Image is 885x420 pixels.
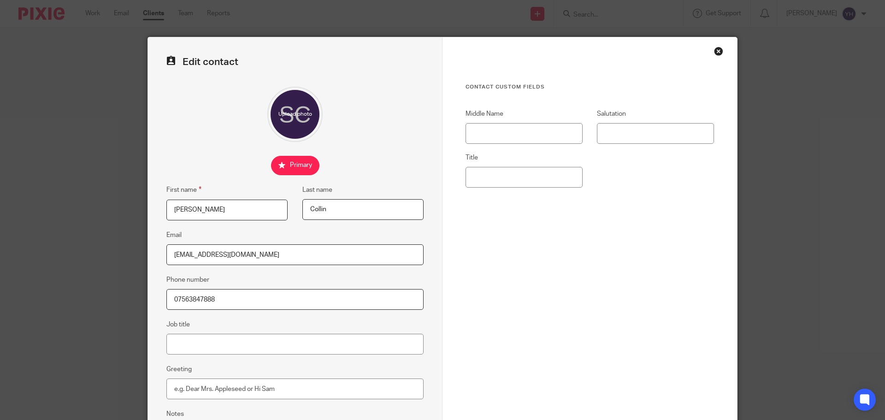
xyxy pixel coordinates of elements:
[714,47,723,56] div: Close this dialog window
[166,365,192,374] label: Greeting
[166,320,190,329] label: Job title
[166,231,182,240] label: Email
[166,56,424,68] h2: Edit contact
[597,109,714,118] label: Salutation
[166,184,201,195] label: First name
[166,379,424,399] input: e.g. Dear Mrs. Appleseed or Hi Sam
[166,275,209,284] label: Phone number
[466,153,583,162] label: Title
[466,83,714,91] h3: Contact Custom fields
[302,185,332,195] label: Last name
[466,109,583,118] label: Middle Name
[166,409,184,419] label: Notes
